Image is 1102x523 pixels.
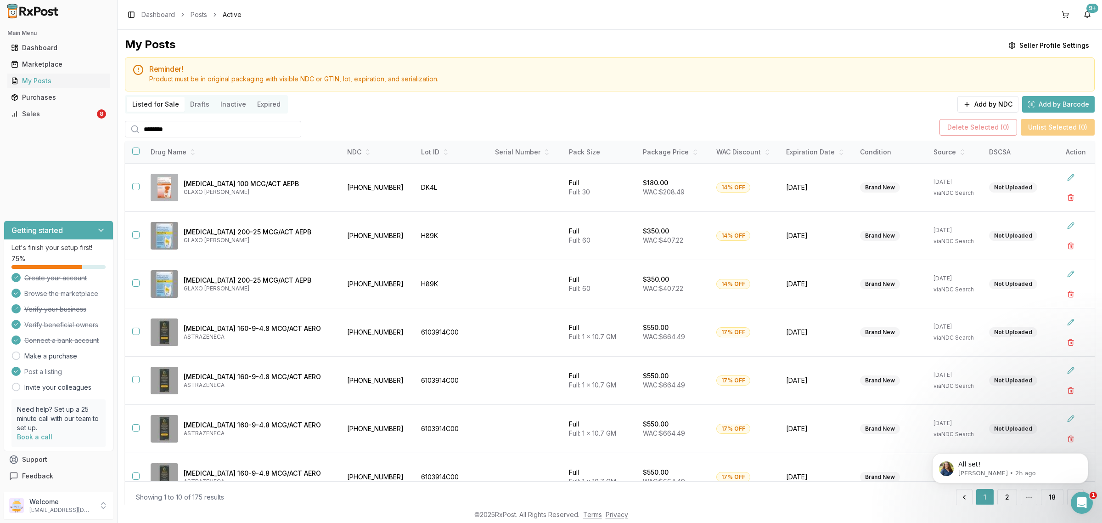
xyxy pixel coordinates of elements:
button: Add by NDC [957,96,1018,113]
span: WAC: $664.49 [643,333,685,341]
span: 1 [1090,492,1097,499]
div: Brand New [860,327,900,337]
p: $550.00 [643,420,669,429]
td: [PHONE_NUMBER] [342,211,416,260]
nav: breadcrumb [141,10,242,19]
td: H89K [416,211,489,260]
td: H89K [416,260,489,308]
p: GLAXO [PERSON_NAME] [184,237,334,244]
span: Connect a bank account [24,336,99,345]
td: Full [563,356,637,404]
th: DSCSA [984,141,1057,163]
th: Pack Size [563,141,637,163]
p: [DATE] [933,178,978,186]
button: Delete [1063,431,1079,447]
p: [DATE] [933,323,978,330]
span: [DATE] [786,376,849,385]
a: Book a call [17,433,52,441]
td: Full [563,163,637,211]
th: Action [1057,141,1095,163]
div: Expiration Date [786,148,849,157]
span: Full: 1 x 10.7 GM [569,429,616,437]
span: [DATE] [786,183,849,192]
img: Breo Ellipta 200-25 MCG/ACT AEPB [151,270,178,298]
div: Not Uploaded [989,182,1037,193]
span: Full: 1 x 10.7 GM [569,478,616,485]
td: 6103914C00 [416,308,489,356]
p: [MEDICAL_DATA] 160-9-4.8 MCG/ACT AERO [184,372,334,381]
p: $550.00 [643,371,669,381]
a: Purchases [7,89,110,106]
button: Edit [1063,217,1079,234]
button: Support [4,451,113,468]
button: Drafts [185,97,215,112]
button: Inactive [215,97,252,112]
span: Active [223,10,242,19]
div: Drug Name [151,148,334,157]
p: via NDC Search [933,189,978,197]
div: My Posts [11,76,106,85]
div: Sales [11,109,95,119]
td: 6103914C00 [416,453,489,501]
span: Verify your business [24,305,86,314]
p: Need help? Set up a 25 minute call with our team to set up. [17,405,100,432]
span: WAC: $664.49 [643,381,685,389]
div: Package Price [643,148,706,157]
td: 6103914C00 [416,356,489,404]
span: Full: 30 [569,188,590,196]
span: WAC: $664.49 [643,429,685,437]
p: via NDC Search [933,238,978,245]
div: 9+ [1086,4,1098,13]
span: WAC: $407.22 [643,236,683,244]
p: ASTRAZENECA [184,478,334,485]
a: Terms [583,511,602,518]
span: [DATE] [786,472,849,482]
div: Purchases [11,93,106,102]
div: Brand New [860,424,900,434]
button: Delete [1063,382,1079,399]
a: Make a purchase [24,352,77,361]
button: Delete [1063,334,1079,351]
p: $350.00 [643,227,669,236]
div: Source [933,148,978,157]
a: Marketplace [7,56,110,73]
div: Marketplace [11,60,106,69]
span: Full: 60 [569,284,590,292]
p: [EMAIL_ADDRESS][DOMAIN_NAME] [29,506,93,514]
div: 17% OFF [716,327,750,337]
div: 17% OFF [716,424,750,434]
div: Dashboard [11,43,106,52]
div: 8 [97,109,106,119]
a: Posts [191,10,207,19]
button: Purchases [4,90,113,105]
span: 75 % [11,254,25,263]
img: Breztri Aerosphere 160-9-4.8 MCG/ACT AERO [151,318,178,346]
span: [DATE] [786,231,849,240]
a: Privacy [606,511,628,518]
p: [DATE] [933,420,978,427]
span: Browse the marketplace [24,289,98,298]
p: $550.00 [643,468,669,477]
div: Lot ID [421,148,484,157]
span: Full: 1 x 10.7 GM [569,381,616,389]
div: Brand New [860,279,900,289]
p: Let's finish your setup first! [11,243,106,252]
span: Post a listing [24,367,62,376]
div: Brand New [860,231,900,241]
p: [DATE] [933,371,978,379]
td: Full [563,404,637,453]
button: Marketplace [4,57,113,72]
img: Breztri Aerosphere 160-9-4.8 MCG/ACT AERO [151,367,178,394]
div: Not Uploaded [989,375,1037,386]
div: My Posts [125,37,175,54]
iframe: Intercom live chat [1071,492,1093,514]
div: Brand New [860,182,900,193]
div: Not Uploaded [989,231,1037,241]
td: [PHONE_NUMBER] [342,260,416,308]
button: 9+ [1080,7,1095,22]
img: Breztri Aerosphere 160-9-4.8 MCG/ACT AERO [151,463,178,491]
img: User avatar [9,498,24,513]
p: GLAXO [PERSON_NAME] [184,285,334,292]
span: Feedback [22,472,53,481]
